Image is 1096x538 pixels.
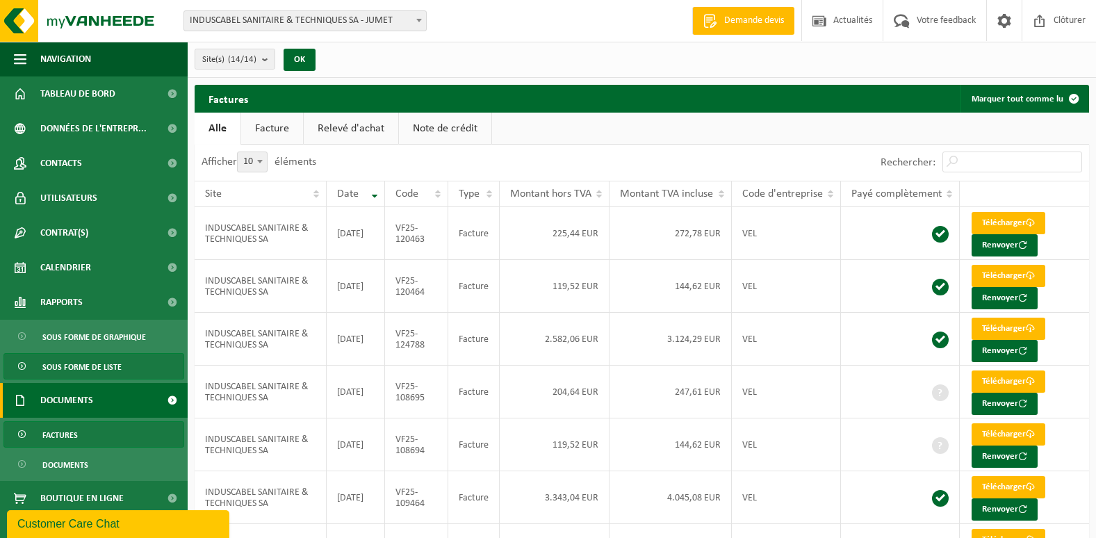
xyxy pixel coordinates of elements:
[448,260,500,313] td: Facture
[40,285,83,320] span: Rapports
[327,471,385,524] td: [DATE]
[972,498,1038,521] button: Renvoyer
[3,451,184,478] a: Documents
[448,207,500,260] td: Facture
[40,481,124,516] span: Boutique en ligne
[3,421,184,448] a: Factures
[40,383,93,418] span: Documents
[385,260,448,313] td: VF25-120464
[972,265,1045,287] a: Télécharger
[732,260,841,313] td: VEL
[742,188,823,199] span: Code d'entreprise
[40,215,88,250] span: Contrat(s)
[385,418,448,471] td: VF25-108694
[195,471,327,524] td: INDUSCABEL SANITAIRE & TECHNIQUES SA
[732,313,841,366] td: VEL
[195,418,327,471] td: INDUSCABEL SANITAIRE & TECHNIQUES SA
[692,7,794,35] a: Demande devis
[238,152,267,172] span: 10
[610,471,732,524] td: 4.045,08 EUR
[500,471,610,524] td: 3.343,04 EUR
[42,324,146,350] span: Sous forme de graphique
[327,366,385,418] td: [DATE]
[195,85,262,112] h2: Factures
[40,181,97,215] span: Utilisateurs
[395,188,418,199] span: Code
[40,111,147,146] span: Données de l'entrepr...
[183,10,427,31] span: INDUSCABEL SANITAIRE & TECHNIQUES SA - JUMET
[610,418,732,471] td: 144,62 EUR
[337,188,359,199] span: Date
[385,207,448,260] td: VF25-120463
[972,234,1038,256] button: Renvoyer
[972,476,1045,498] a: Télécharger
[327,260,385,313] td: [DATE]
[972,318,1045,340] a: Télécharger
[202,156,316,168] label: Afficher éléments
[237,152,268,172] span: 10
[195,207,327,260] td: INDUSCABEL SANITAIRE & TECHNIQUES SA
[972,393,1038,415] button: Renvoyer
[732,471,841,524] td: VEL
[3,353,184,380] a: Sous forme de liste
[202,49,256,70] span: Site(s)
[42,422,78,448] span: Factures
[40,250,91,285] span: Calendrier
[284,49,316,71] button: OK
[304,113,398,145] a: Relevé d'achat
[500,260,610,313] td: 119,52 EUR
[327,418,385,471] td: [DATE]
[972,340,1038,362] button: Renvoyer
[448,471,500,524] td: Facture
[500,366,610,418] td: 204,64 EUR
[228,55,256,64] count: (14/14)
[972,370,1045,393] a: Télécharger
[610,366,732,418] td: 247,61 EUR
[721,14,787,28] span: Demande devis
[500,418,610,471] td: 119,52 EUR
[241,113,303,145] a: Facture
[881,157,935,168] label: Rechercher:
[385,366,448,418] td: VF25-108695
[459,188,480,199] span: Type
[500,313,610,366] td: 2.582,06 EUR
[448,313,500,366] td: Facture
[610,207,732,260] td: 272,78 EUR
[732,207,841,260] td: VEL
[960,85,1088,113] button: Marquer tout comme lu
[3,323,184,350] a: Sous forme de graphique
[732,366,841,418] td: VEL
[448,366,500,418] td: Facture
[195,260,327,313] td: INDUSCABEL SANITAIRE & TECHNIQUES SA
[399,113,491,145] a: Note de crédit
[184,11,426,31] span: INDUSCABEL SANITAIRE & TECHNIQUES SA - JUMET
[195,49,275,70] button: Site(s)(14/14)
[40,146,82,181] span: Contacts
[972,446,1038,468] button: Renvoyer
[42,452,88,478] span: Documents
[972,423,1045,446] a: Télécharger
[195,366,327,418] td: INDUSCABEL SANITAIRE & TECHNIQUES SA
[327,313,385,366] td: [DATE]
[205,188,222,199] span: Site
[610,260,732,313] td: 144,62 EUR
[40,76,115,111] span: Tableau de bord
[620,188,713,199] span: Montant TVA incluse
[40,42,91,76] span: Navigation
[510,188,591,199] span: Montant hors TVA
[448,418,500,471] td: Facture
[195,313,327,366] td: INDUSCABEL SANITAIRE & TECHNIQUES SA
[610,313,732,366] td: 3.124,29 EUR
[732,418,841,471] td: VEL
[195,113,240,145] a: Alle
[327,207,385,260] td: [DATE]
[7,507,232,538] iframe: chat widget
[851,188,942,199] span: Payé complètement
[385,471,448,524] td: VF25-109464
[500,207,610,260] td: 225,44 EUR
[972,287,1038,309] button: Renvoyer
[972,212,1045,234] a: Télécharger
[42,354,122,380] span: Sous forme de liste
[385,313,448,366] td: VF25-124788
